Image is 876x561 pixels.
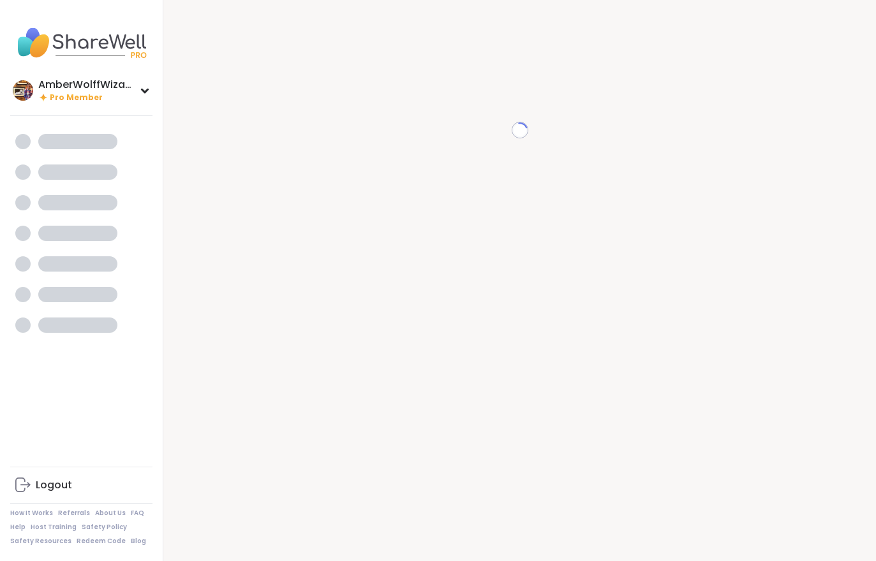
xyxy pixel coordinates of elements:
[50,92,103,103] span: Pro Member
[82,523,127,532] a: Safety Policy
[10,20,152,65] img: ShareWell Nav Logo
[77,537,126,546] a: Redeem Code
[13,80,33,101] img: AmberWolffWizard
[36,478,72,492] div: Logout
[10,523,26,532] a: Help
[58,509,90,518] a: Referrals
[38,78,134,92] div: AmberWolffWizard
[10,509,53,518] a: How It Works
[10,470,152,500] a: Logout
[95,509,126,518] a: About Us
[131,509,144,518] a: FAQ
[31,523,77,532] a: Host Training
[10,537,71,546] a: Safety Resources
[131,537,146,546] a: Blog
